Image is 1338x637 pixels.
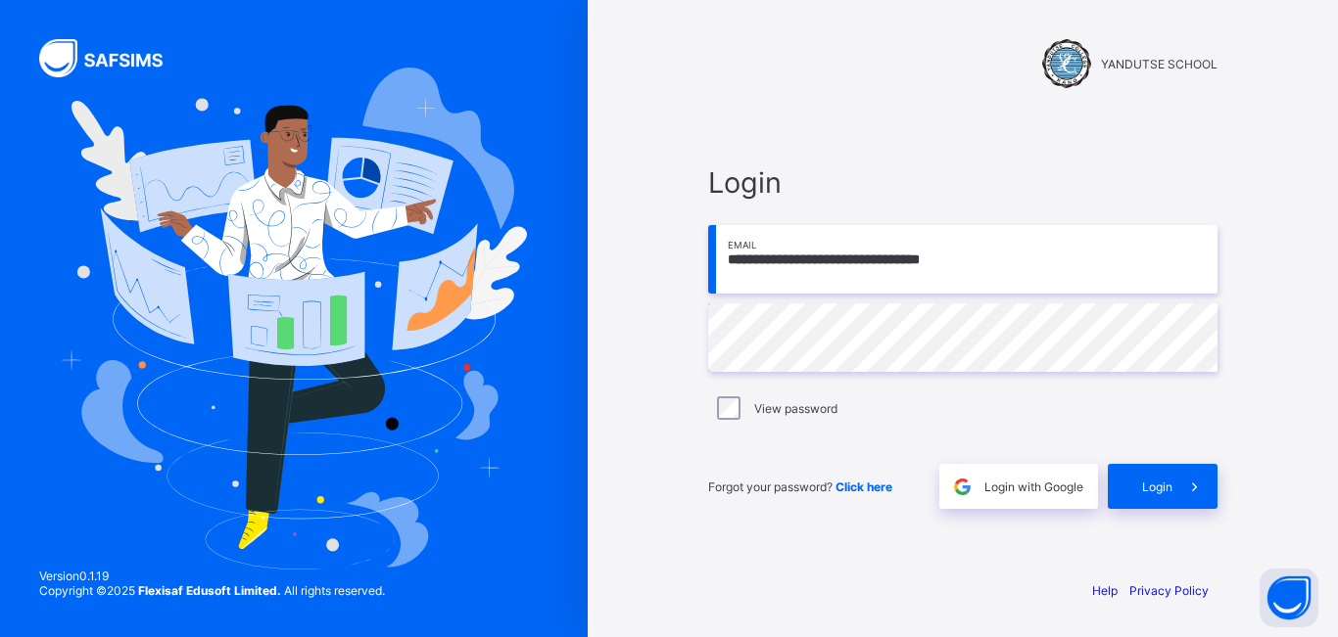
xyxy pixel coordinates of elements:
a: Click here [836,479,892,494]
span: Login [708,165,1218,200]
span: Forgot your password? [708,479,892,494]
button: Open asap [1260,569,1318,627]
strong: Flexisaf Edusoft Limited. [138,583,281,598]
span: Login with Google [984,479,1083,494]
img: google.396cfc9801f0270233282035f929180a.svg [951,476,974,498]
span: YANDUTSE SCHOOL [1101,57,1218,71]
img: Hero Image [61,68,527,569]
a: Help [1092,583,1118,598]
span: Version 0.1.19 [39,569,385,583]
img: SAFSIMS Logo [39,39,186,77]
span: Login [1142,479,1172,494]
a: Privacy Policy [1129,583,1209,598]
label: View password [754,401,837,416]
span: Copyright © 2025 All rights reserved. [39,583,385,598]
